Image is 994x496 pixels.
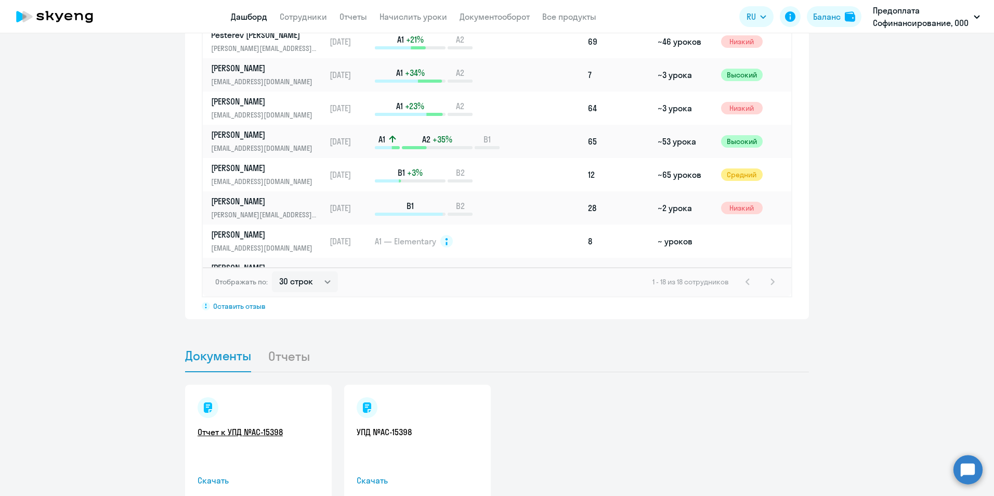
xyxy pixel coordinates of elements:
td: 69 [584,25,653,58]
a: Сотрудники [280,11,327,22]
span: Низкий [721,202,763,214]
span: A1 — Elementary [375,236,436,247]
p: [PERSON_NAME] [211,262,318,273]
td: 64 [584,92,653,125]
div: Баланс [813,10,841,23]
p: Pesterev [PERSON_NAME] [211,29,318,41]
td: ~65 уроков [653,158,716,191]
span: Низкий [721,35,763,48]
td: ~2 урока [653,191,716,225]
span: Документы [185,348,251,363]
p: Предоплата Софинансирование, ООО "ХАЯТ КИМЬЯ" [873,4,970,29]
ul: Tabs [185,340,809,372]
td: 7 [584,58,653,92]
button: Балансbalance [807,6,861,27]
a: Начислить уроки [380,11,447,22]
span: B1 [407,200,414,212]
a: Дашборд [231,11,267,22]
span: Высокий [721,135,763,148]
span: Высокий [721,69,763,81]
a: Документооборот [460,11,530,22]
span: A1 [397,34,404,45]
span: Средний [721,168,763,181]
td: 65 [584,125,653,158]
p: [PERSON_NAME] [211,96,318,107]
a: [PERSON_NAME][EMAIL_ADDRESS][DOMAIN_NAME] [211,96,325,121]
span: +23% [405,100,424,112]
a: [PERSON_NAME][EMAIL_ADDRESS][DOMAIN_NAME] [211,229,325,254]
span: A2 [456,100,464,112]
a: [PERSON_NAME][EMAIL_ADDRESS][DOMAIN_NAME] [211,162,325,187]
img: balance [845,11,855,22]
td: 2 [584,258,653,291]
a: УПД №AC-15398 [357,426,478,438]
a: [PERSON_NAME][EMAIL_ADDRESS][DOMAIN_NAME] [211,129,325,154]
td: [DATE] [325,125,374,158]
p: [PERSON_NAME] [211,62,318,74]
span: B1 [398,167,405,178]
span: A2 [456,67,464,79]
span: Отображать по: [215,277,268,286]
span: A2 [456,34,464,45]
p: [PERSON_NAME][EMAIL_ADDRESS][DOMAIN_NAME] [211,209,318,220]
td: [DATE] [325,58,374,92]
td: ~ уроков [653,258,716,291]
span: Низкий [721,102,763,114]
span: +21% [406,34,424,45]
td: ~53 урока [653,125,716,158]
p: [EMAIL_ADDRESS][DOMAIN_NAME] [211,242,318,254]
a: Отчет к УПД №AC-15398 [198,426,319,438]
td: 12 [584,158,653,191]
td: ~ уроков [653,225,716,258]
p: [EMAIL_ADDRESS][DOMAIN_NAME] [211,76,318,87]
p: [PERSON_NAME] [211,162,318,174]
span: A1 [396,100,403,112]
td: [DATE] [325,92,374,125]
span: +35% [433,134,452,145]
td: 28 [584,191,653,225]
p: [PERSON_NAME][EMAIL_ADDRESS][DOMAIN_NAME] [211,43,318,54]
td: [DATE] [325,25,374,58]
p: [PERSON_NAME] [211,129,318,140]
span: 1 - 18 из 18 сотрудников [652,277,729,286]
button: RU [739,6,774,27]
td: 8 [584,225,653,258]
p: [EMAIL_ADDRESS][DOMAIN_NAME] [211,142,318,154]
span: A1 [396,67,403,79]
span: A2 [422,134,430,145]
p: [PERSON_NAME] [211,195,318,207]
span: Скачать [198,474,319,487]
p: [EMAIL_ADDRESS][DOMAIN_NAME] [211,109,318,121]
td: [DATE] [325,258,374,291]
span: Оставить отзыв [213,302,266,311]
a: Отчеты [339,11,367,22]
span: RU [747,10,756,23]
td: ~3 урока [653,92,716,125]
td: [DATE] [325,225,374,258]
td: ~46 уроков [653,25,716,58]
span: A1 [378,134,385,145]
a: [PERSON_NAME][PERSON_NAME][EMAIL_ADDRESS][DOMAIN_NAME] [211,195,325,220]
span: B1 [483,134,491,145]
p: [EMAIL_ADDRESS][DOMAIN_NAME] [211,176,318,187]
a: Все продукты [542,11,596,22]
a: Pesterev [PERSON_NAME][PERSON_NAME][EMAIL_ADDRESS][DOMAIN_NAME] [211,29,325,54]
span: B2 [456,167,465,178]
span: B2 [456,200,465,212]
span: Скачать [357,474,478,487]
td: [DATE] [325,158,374,191]
a: [PERSON_NAME][EMAIL_ADDRESS][DOMAIN_NAME] [211,262,325,287]
span: +3% [407,167,423,178]
td: [DATE] [325,191,374,225]
button: Предоплата Софинансирование, ООО "ХАЯТ КИМЬЯ" [868,4,985,29]
p: [PERSON_NAME] [211,229,318,240]
a: [PERSON_NAME][EMAIL_ADDRESS][DOMAIN_NAME] [211,62,325,87]
td: ~3 урока [653,58,716,92]
span: +34% [405,67,425,79]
